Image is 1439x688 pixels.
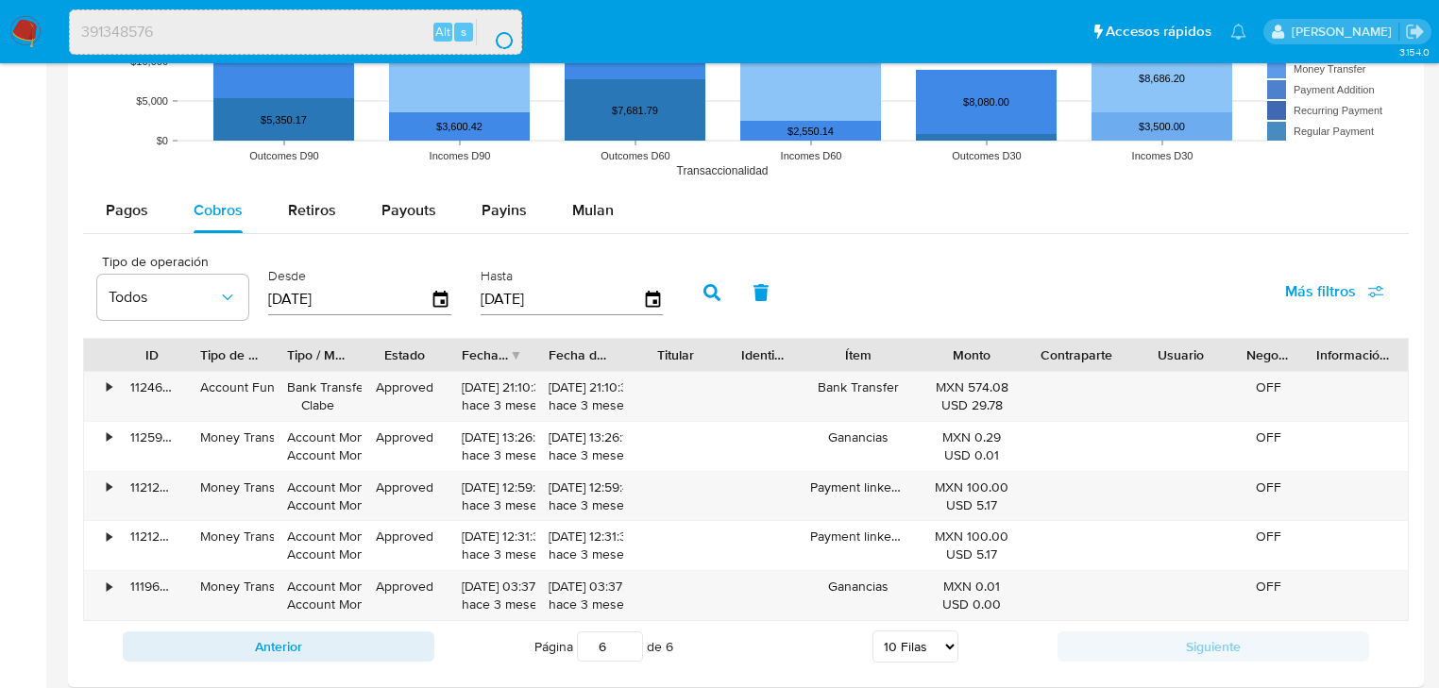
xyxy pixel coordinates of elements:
[1106,22,1211,42] span: Accesos rápidos
[1292,23,1398,41] p: erika.juarez@mercadolibre.com.mx
[1405,22,1425,42] a: Salir
[461,23,466,41] span: s
[1399,44,1430,59] span: 3.154.0
[70,20,521,44] input: Buscar usuario o caso...
[435,23,450,41] span: Alt
[1230,24,1246,40] a: Notificaciones
[476,19,515,45] button: search-icon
